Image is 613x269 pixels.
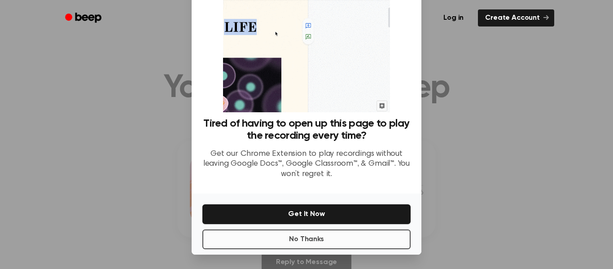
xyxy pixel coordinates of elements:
[202,204,411,224] button: Get It Now
[202,149,411,180] p: Get our Chrome Extension to play recordings without leaving Google Docs™, Google Classroom™, & Gm...
[202,118,411,142] h3: Tired of having to open up this page to play the recording every time?
[202,229,411,249] button: No Thanks
[478,9,554,26] a: Create Account
[59,9,109,27] a: Beep
[434,8,473,28] a: Log in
